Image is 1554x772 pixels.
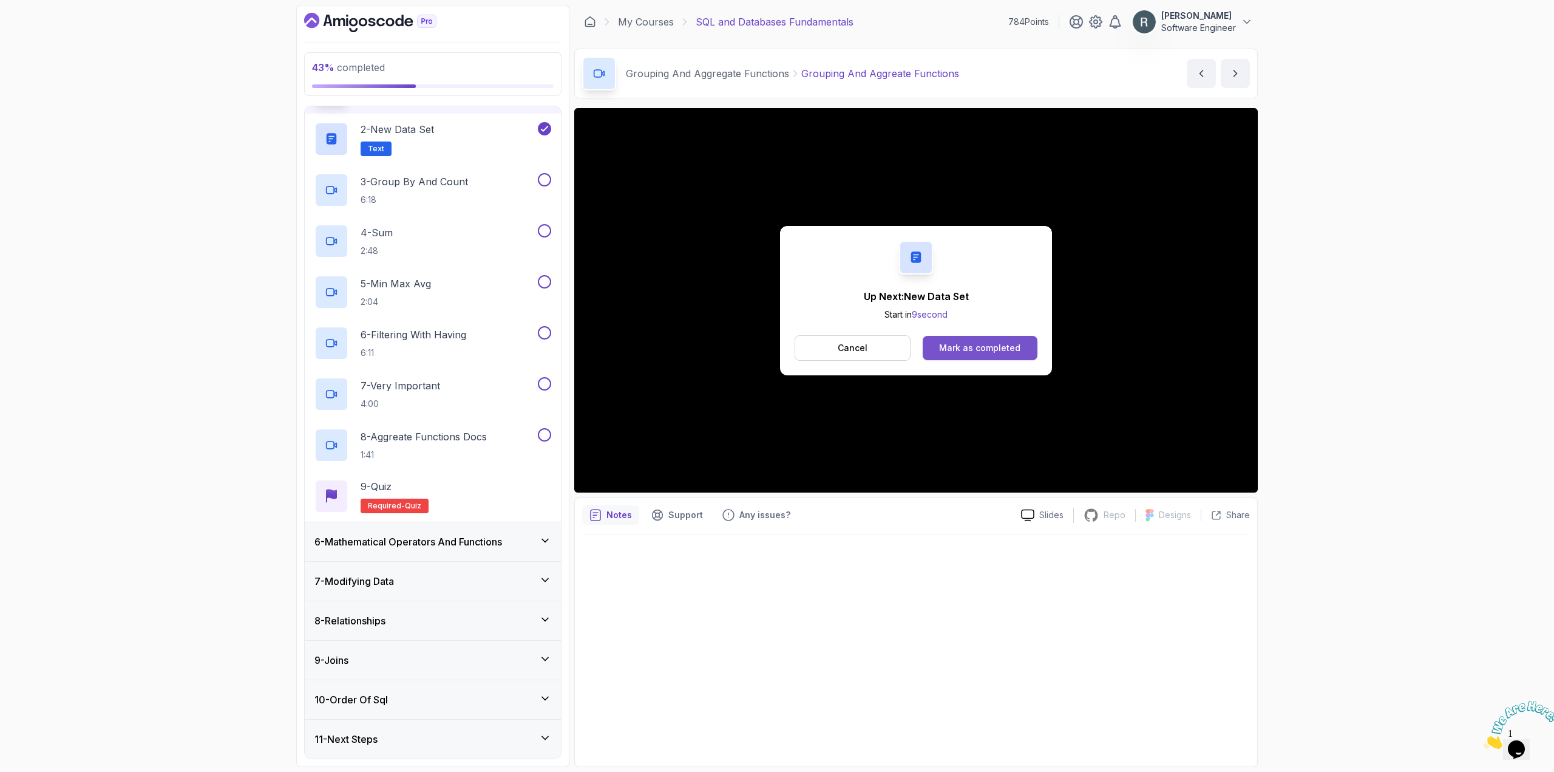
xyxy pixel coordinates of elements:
a: Dashboard [584,16,596,28]
button: 5-Min Max Avg2:04 [314,275,551,309]
span: 1 [5,5,10,15]
button: Support button [644,505,710,525]
h3: 11 - Next Steps [314,732,378,746]
div: Mark as completed [939,342,1020,354]
p: 1:41 [361,449,487,461]
span: quiz [405,501,421,511]
button: notes button [582,505,639,525]
button: 11-Next Steps [305,720,561,759]
p: 9 - Quiz [361,479,392,494]
button: 6-Filtering With Having6:11 [314,326,551,360]
p: Slides [1039,509,1064,521]
p: Grouping And Aggreate Functions [801,66,959,81]
p: Grouping And Aggregate Functions [626,66,789,81]
span: 9 second [912,309,948,319]
p: Repo [1104,509,1125,521]
p: Up Next: New Data Set [864,289,969,304]
button: 4-Sum2:48 [314,224,551,258]
iframe: 1 - Grouping and Aggreate Functions [574,108,1258,493]
p: Support [668,509,703,521]
p: 784 Points [1008,16,1049,28]
p: Any issues? [739,509,790,521]
p: 4 - Sum [361,225,393,240]
p: 5 - Min Max Avg [361,276,431,291]
span: 43 % [312,61,334,73]
p: 6:11 [361,347,466,359]
h3: 6 - Mathematical Operators And Functions [314,535,502,549]
iframe: chat widget [1479,696,1554,754]
button: Cancel [795,335,911,361]
button: 8-Aggreate Functions Docs1:41 [314,428,551,462]
p: Start in [864,309,969,321]
p: 4:00 [361,398,440,410]
p: SQL and Databases Fundamentals [696,15,853,29]
p: Software Engineer [1161,22,1236,34]
h3: 9 - Joins [314,653,348,668]
h3: 8 - Relationships [314,613,385,628]
button: 9-Joins [305,641,561,680]
button: previous content [1187,59,1216,88]
button: 2-New Data SetText [314,122,551,156]
p: Notes [606,509,632,521]
p: [PERSON_NAME] [1161,10,1236,22]
h3: 7 - Modifying Data [314,574,394,589]
span: completed [312,61,385,73]
p: 2 - New Data Set [361,122,434,137]
button: 10-Order Of Sql [305,680,561,719]
p: 6:18 [361,194,468,206]
p: 8 - Aggreate Functions Docs [361,429,487,444]
button: 7-Modifying Data [305,562,561,601]
button: next content [1221,59,1250,88]
button: 8-Relationships [305,601,561,640]
p: 7 - Very Important [361,378,440,393]
button: Feedback button [715,505,798,525]
p: Designs [1159,509,1191,521]
button: 3-Group By And Count6:18 [314,173,551,207]
button: 7-Very Important4:00 [314,377,551,411]
p: Cancel [838,342,867,354]
img: Chat attention grabber [5,5,80,53]
img: user profile image [1133,10,1156,33]
button: Share [1201,509,1250,521]
span: Required- [368,501,405,511]
a: Dashboard [304,13,464,32]
p: Share [1226,509,1250,521]
a: Slides [1011,509,1073,522]
a: My Courses [618,15,674,29]
button: 6-Mathematical Operators And Functions [305,522,561,561]
p: 3 - Group By And Count [361,174,468,189]
span: Text [368,144,384,154]
button: 9-QuizRequired-quiz [314,479,551,513]
button: user profile image[PERSON_NAME]Software Engineer [1132,10,1253,34]
h3: 10 - Order Of Sql [314,692,388,707]
p: 2:04 [361,296,431,308]
p: 6 - Filtering With Having [361,327,466,342]
p: 2:48 [361,245,393,257]
button: Mark as completed [923,336,1037,360]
